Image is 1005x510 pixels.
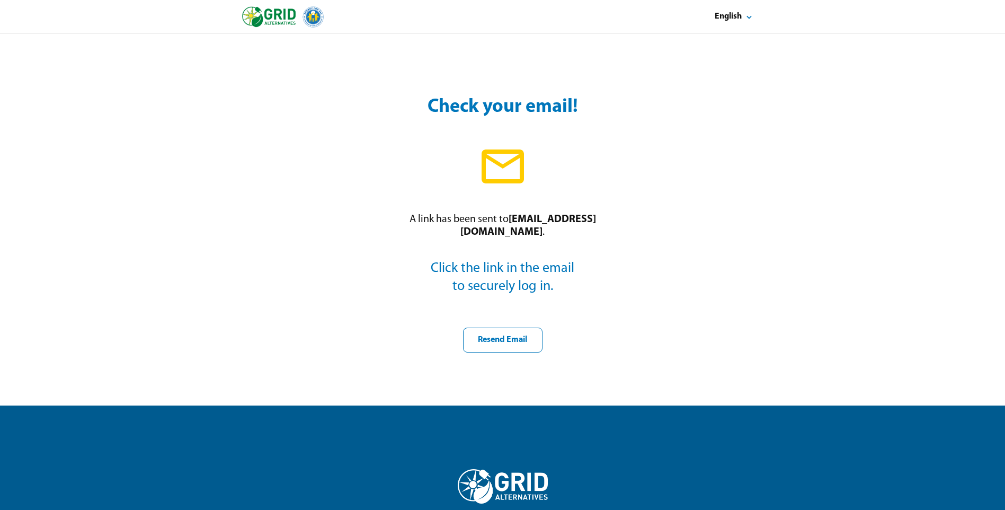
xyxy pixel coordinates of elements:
[428,260,577,296] pre: Click the link in the email to securely log in.
[463,328,542,353] button: Resend Email
[715,11,742,22] div: English
[428,94,578,120] div: Check your email!
[458,469,548,504] img: Grid Alternatives
[242,6,324,28] img: logo
[390,213,615,239] pre: A link has been sent to .
[706,4,763,29] button: Select
[472,335,533,346] div: Resend Email
[460,214,596,238] strong: [EMAIL_ADDRESS][DOMAIN_NAME]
